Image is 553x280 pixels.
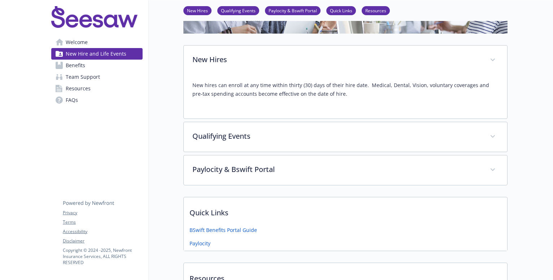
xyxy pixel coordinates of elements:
p: Copyright © 2024 - 2025 , Newfront Insurance Services, ALL RIGHTS RESERVED [63,247,142,266]
p: New Hires [192,54,481,65]
a: New Hire and Life Events [51,48,143,60]
div: New Hires [184,46,507,75]
span: Benefits [66,60,85,71]
a: Resources [362,7,390,14]
div: Qualifying Events [184,122,507,152]
span: Welcome [66,36,88,48]
a: New Hires [183,7,212,14]
a: Accessibility [63,228,142,235]
a: Terms [63,219,142,225]
a: Welcome [51,36,143,48]
span: Team Support [66,71,100,83]
p: Qualifying Events [192,131,481,142]
a: BSwift Benefits Portal Guide [190,226,257,234]
a: Team Support [51,71,143,83]
a: Paylocity & Bswift Portal [265,7,321,14]
a: Resources [51,83,143,94]
a: Quick Links [326,7,356,14]
a: Qualifying Events [217,7,259,14]
a: Paylocity [190,240,210,247]
a: FAQs [51,94,143,106]
p: New hires can enroll at any time within thirty (30) days of their hire date. Medical, Dental, Vis... [192,81,498,98]
span: New Hire and Life Events [66,48,126,60]
a: Privacy [63,210,142,216]
div: Paylocity & Bswift Portal [184,155,507,185]
span: FAQs [66,94,78,106]
a: Benefits [51,60,143,71]
div: New Hires [184,75,507,119]
p: Paylocity & Bswift Portal [192,164,481,175]
a: Disclaimer [63,238,142,244]
span: Resources [66,83,91,94]
p: Quick Links [184,197,507,224]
